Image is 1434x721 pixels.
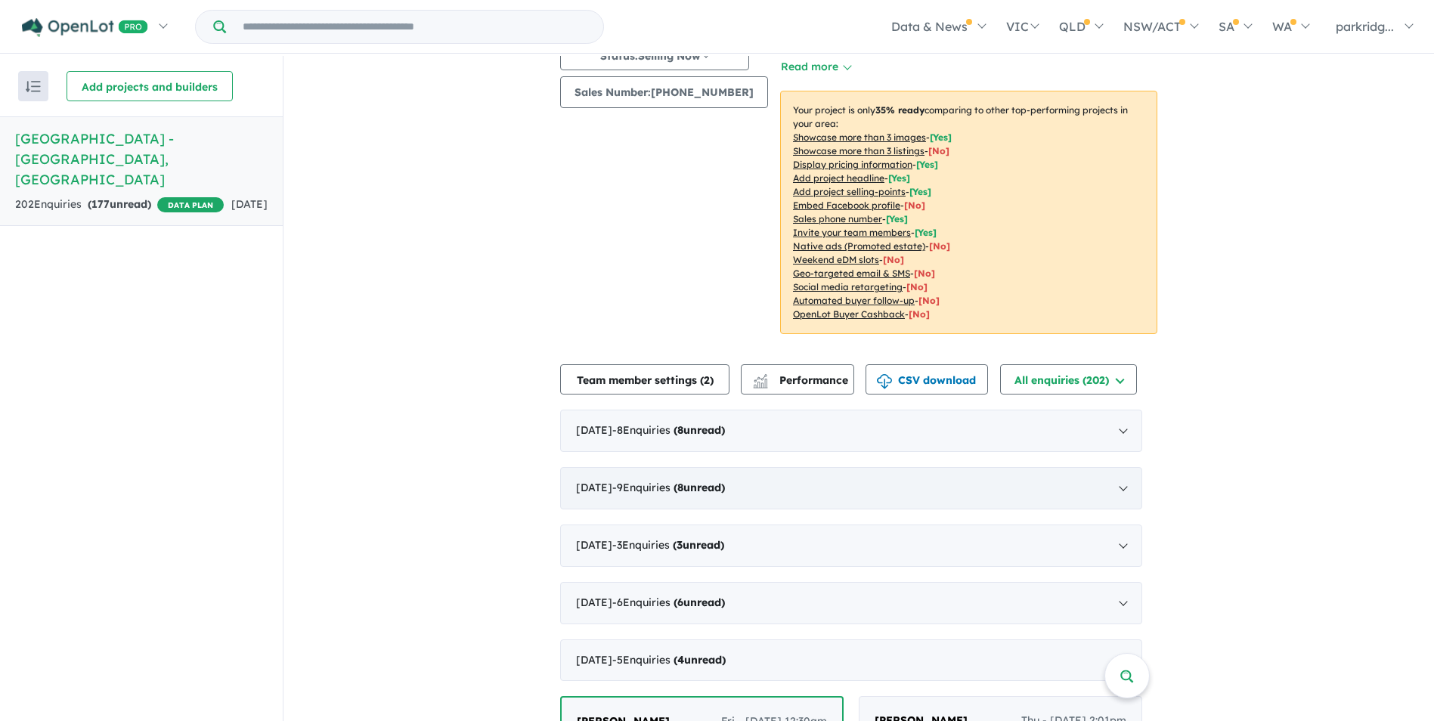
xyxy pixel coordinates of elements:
[914,268,935,279] span: [No]
[793,132,926,143] u: Showcase more than 3 images
[909,308,930,320] span: [No]
[904,200,925,211] span: [ No ]
[231,197,268,211] span: [DATE]
[612,653,726,667] span: - 5 Enquir ies
[793,159,912,170] u: Display pricing information
[1000,364,1137,395] button: All enquiries (202)
[877,374,892,389] img: download icon
[754,374,767,382] img: line-chart.svg
[793,200,900,211] u: Embed Facebook profile
[875,104,925,116] b: 35 % ready
[793,308,905,320] u: OpenLot Buyer Cashback
[1336,19,1394,34] span: parkridg...
[560,639,1142,682] div: [DATE]
[793,254,879,265] u: Weekend eDM slots
[886,213,908,224] span: [ Yes ]
[704,373,710,387] span: 2
[909,186,931,197] span: [ Yes ]
[674,596,725,609] strong: ( unread)
[91,197,110,211] span: 177
[793,172,884,184] u: Add project headline
[677,596,683,609] span: 6
[883,254,904,265] span: [No]
[560,467,1142,509] div: [DATE]
[793,145,925,156] u: Showcase more than 3 listings
[67,71,233,101] button: Add projects and builders
[673,538,724,552] strong: ( unread)
[930,132,952,143] span: [ Yes ]
[677,423,683,437] span: 8
[15,128,268,190] h5: [GEOGRAPHIC_DATA] - [GEOGRAPHIC_DATA] , [GEOGRAPHIC_DATA]
[780,58,851,76] button: Read more
[612,596,725,609] span: - 6 Enquir ies
[793,240,925,252] u: Native ads (Promoted estate)
[753,379,768,388] img: bar-chart.svg
[677,538,683,552] span: 3
[674,481,725,494] strong: ( unread)
[906,281,928,292] span: [No]
[918,295,940,306] span: [No]
[915,227,937,238] span: [ Yes ]
[560,582,1142,624] div: [DATE]
[88,197,151,211] strong: ( unread)
[741,364,854,395] button: Performance
[793,186,906,197] u: Add project selling-points
[229,11,600,43] input: Try estate name, suburb, builder or developer
[612,423,725,437] span: - 8 Enquir ies
[560,76,768,108] button: Sales Number:[PHONE_NUMBER]
[15,196,224,214] div: 202 Enquir ies
[888,172,910,184] span: [ Yes ]
[793,295,915,306] u: Automated buyer follow-up
[793,268,910,279] u: Geo-targeted email & SMS
[612,538,724,552] span: - 3 Enquir ies
[560,525,1142,567] div: [DATE]
[612,481,725,494] span: - 9 Enquir ies
[780,91,1157,334] p: Your project is only comparing to other top-performing projects in your area: - - - - - - - - - -...
[677,653,684,667] span: 4
[793,213,882,224] u: Sales phone number
[755,373,848,387] span: Performance
[793,281,903,292] u: Social media retargeting
[916,159,938,170] span: [ Yes ]
[929,240,950,252] span: [No]
[866,364,988,395] button: CSV download
[674,653,726,667] strong: ( unread)
[22,18,148,37] img: Openlot PRO Logo White
[560,410,1142,452] div: [DATE]
[560,364,729,395] button: Team member settings (2)
[157,197,224,212] span: DATA PLAN
[26,81,41,92] img: sort.svg
[928,145,949,156] span: [ No ]
[677,481,683,494] span: 8
[674,423,725,437] strong: ( unread)
[793,227,911,238] u: Invite your team members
